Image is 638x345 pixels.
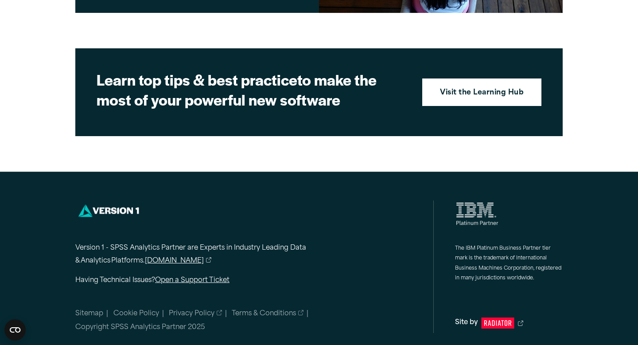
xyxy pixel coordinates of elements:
a: Sitemap [75,310,103,317]
a: [DOMAIN_NAME] [145,255,211,268]
nav: Minor links within the footer [75,309,433,333]
a: Cookie Policy [113,310,159,317]
a: Open a Support Ticket [155,277,230,284]
svg: Radiator Digital [481,318,514,329]
a: Terms & Conditions [232,309,303,319]
button: Open CMP widget [4,319,26,341]
p: Having Technical Issues? [75,274,341,287]
h2: to make the most of your powerful new software [97,70,407,110]
p: The IBM Platinum Business Partner tier mark is the trademark of International Business Machines C... [455,244,563,284]
a: Site by Radiator Digital [455,317,563,329]
strong: Visit the Learning Hub [440,87,524,99]
a: Privacy Policy [169,309,222,319]
span: Copyright SPSS Analytics Partner 2025 [75,324,205,331]
a: Visit the Learning Hub [422,78,541,106]
span: Site by [455,317,478,329]
strong: Learn top tips & best practice [97,69,297,90]
p: Version 1 - SPSS Analytics Partner are Experts in Industry Leading Data & Analytics Platforms. [75,242,341,268]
